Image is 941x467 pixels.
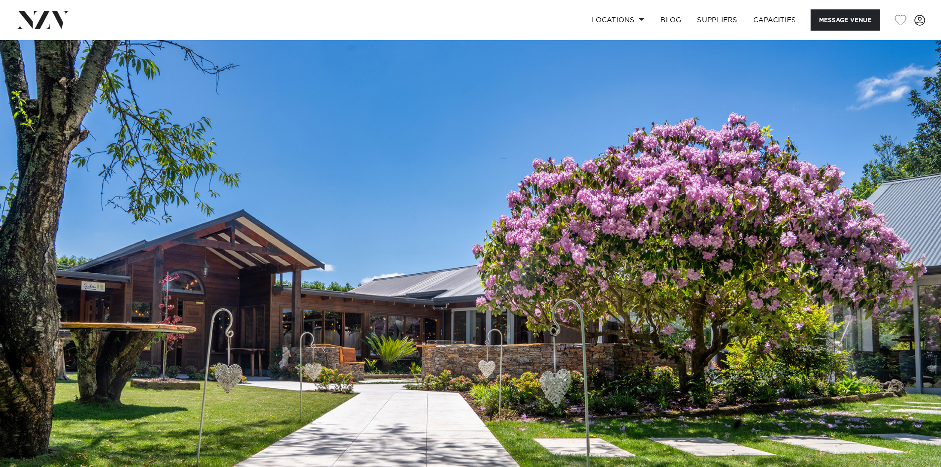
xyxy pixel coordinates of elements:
a: SUPPLIERS [689,9,745,31]
img: nzv-logo.png [16,11,70,29]
button: Message Venue [811,9,880,31]
a: Locations [583,9,653,31]
a: BLOG [653,9,689,31]
a: Capacities [745,9,804,31]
